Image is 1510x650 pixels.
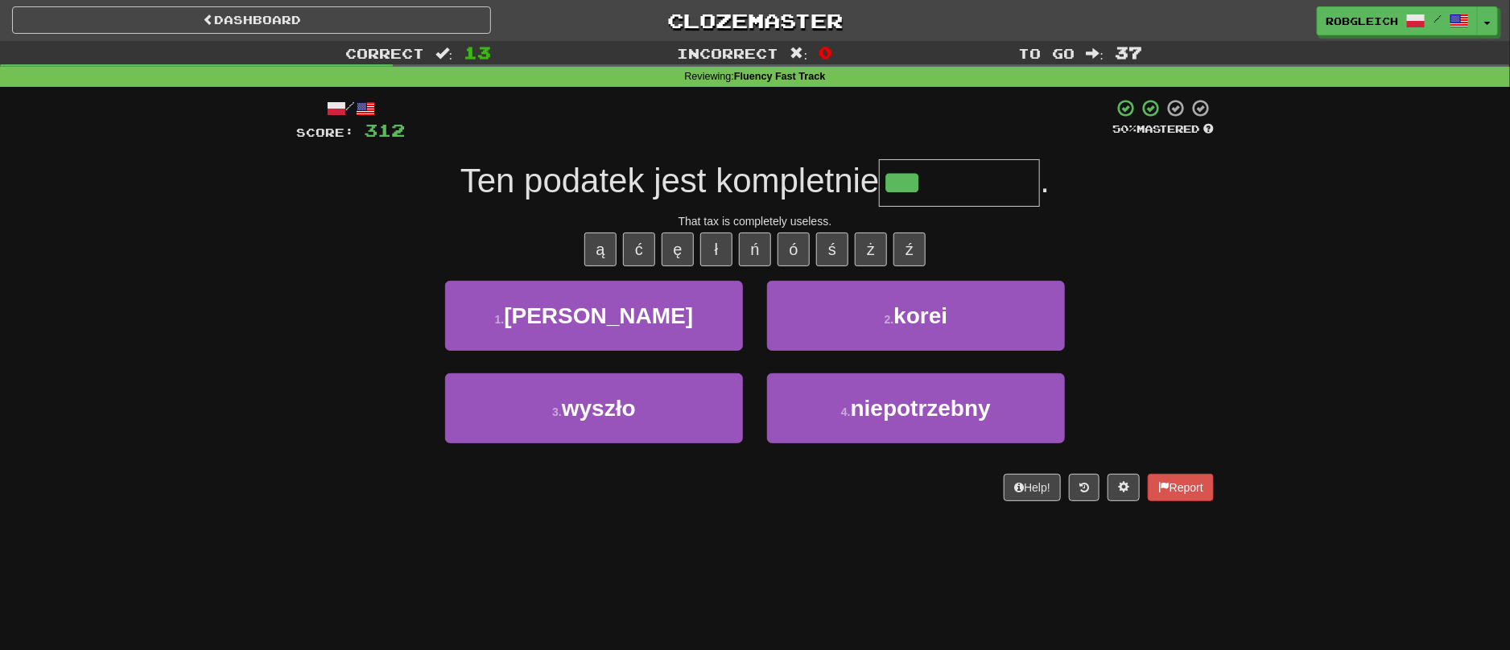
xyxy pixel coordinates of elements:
[841,405,851,418] small: 4 .
[562,396,636,421] span: wyszło
[1115,43,1142,62] span: 37
[700,232,732,266] button: ł
[790,47,808,60] span: :
[851,396,991,421] span: niepotrzebny
[816,232,848,266] button: ś
[734,71,825,82] strong: Fluency Fast Track
[1317,6,1478,35] a: RobGleich /
[296,213,1214,229] div: That tax is completely useless.
[12,6,491,34] a: Dashboard
[552,405,562,418] small: 3 .
[678,45,779,61] span: Incorrect
[893,303,947,328] span: korei
[460,162,880,200] span: Ten podatek jest kompletnie
[885,313,894,326] small: 2 .
[445,281,743,351] button: 1.[PERSON_NAME]
[1112,122,1214,137] div: Mastered
[1326,14,1398,28] span: RobGleich
[767,281,1065,351] button: 2.korei
[464,43,491,62] span: 13
[662,232,694,266] button: ę
[584,232,617,266] button: ą
[345,45,424,61] span: Correct
[739,232,771,266] button: ń
[1040,162,1050,200] span: .
[1087,47,1104,60] span: :
[504,303,693,328] span: [PERSON_NAME]
[1019,45,1075,61] span: To go
[445,373,743,443] button: 3.wyszło
[767,373,1065,443] button: 4.niepotrzebny
[893,232,926,266] button: ź
[296,98,405,118] div: /
[778,232,810,266] button: ó
[1069,474,1099,501] button: Round history (alt+y)
[623,232,655,266] button: ć
[1004,474,1061,501] button: Help!
[296,125,354,139] span: Score:
[1148,474,1214,501] button: Report
[364,120,405,140] span: 312
[435,47,453,60] span: :
[1434,13,1442,24] span: /
[819,43,832,62] span: 0
[515,6,994,35] a: Clozemaster
[855,232,887,266] button: ż
[1112,122,1137,135] span: 50 %
[495,313,505,326] small: 1 .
